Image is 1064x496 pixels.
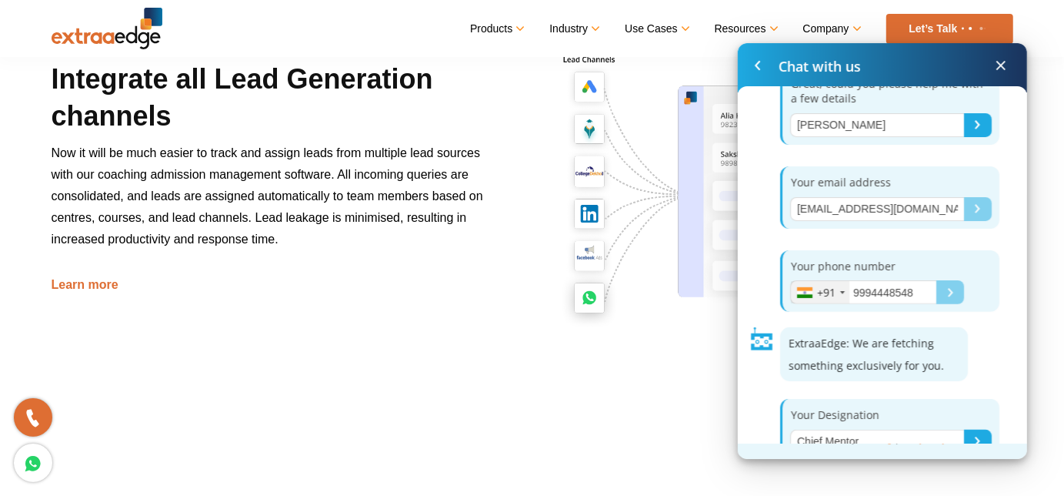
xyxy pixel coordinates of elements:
button: Submit [964,430,992,454]
a: Resources [715,18,776,40]
div: ExtraaEdge: We are fetching something exclusively for you. [780,327,968,381]
p: Your phone number [791,259,991,274]
input: Name* [790,430,964,454]
a: Learn more [52,278,118,291]
a: Company [803,18,859,40]
p: Your Designation [791,407,991,423]
input: Name* [790,280,936,304]
div: Telephone country code [791,281,849,303]
p: Great, could you please help me with a few details [791,76,991,106]
button: Submit [964,197,992,221]
a: Industry [549,18,598,40]
button: Submit [964,113,992,137]
div: +91 [817,281,836,303]
p: Your email address [791,175,991,190]
button: Submit [936,280,964,304]
a: Let’s Talk [886,14,1013,44]
span: Now it will be much easier to track and assign leads from multiple lead sources with our coaching... [52,146,483,246]
b: Integrate all Lead Generation channels [52,63,433,132]
a: Products [470,18,522,40]
div: Chat with us [779,55,861,92]
input: Name* [790,113,964,137]
a: Use Cases [625,18,687,40]
input: Name* [790,197,964,221]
